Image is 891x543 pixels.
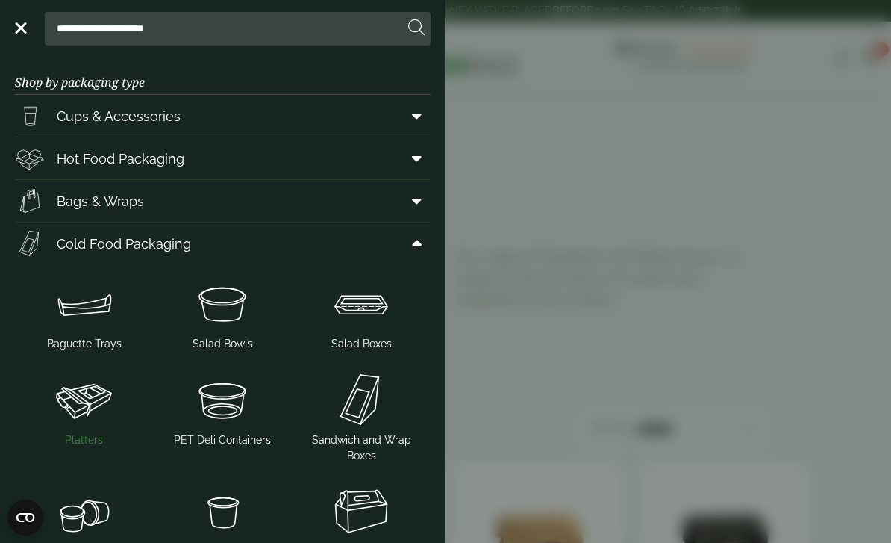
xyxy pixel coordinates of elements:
img: PortionPots.svg [21,482,148,542]
button: Open CMP widget [7,500,43,536]
img: PintNhalf_cup.svg [15,101,45,131]
img: Paper_carriers.svg [15,186,45,216]
img: SoupNsalad_bowls.svg [160,273,287,333]
span: Cups & Accessories [57,106,181,126]
a: Platters [21,367,148,451]
a: Bags & Wraps [15,180,431,222]
img: Deli_box.svg [15,143,45,173]
img: Platter.svg [21,370,148,429]
a: Cups & Accessories [15,95,431,137]
img: Sandwich_box.svg [298,370,425,429]
img: Sandwich_box.svg [15,229,45,258]
a: Baguette Trays [21,270,148,355]
h3: Shop by packaging type [15,52,431,95]
a: Salad Bowls [160,270,287,355]
img: PetDeli_container.svg [160,370,287,429]
span: Baguette Trays [47,336,122,352]
a: Sandwich and Wrap Boxes [298,367,425,467]
img: Baguette_tray.svg [21,273,148,333]
img: Salad_box.svg [298,273,425,333]
span: PET Deli Containers [174,432,271,448]
span: Platters [65,432,103,448]
span: Hot Food Packaging [57,149,184,169]
a: Hot Food Packaging [15,137,431,179]
a: Salad Boxes [298,270,425,355]
a: PET Deli Containers [160,367,287,451]
span: Salad Bowls [193,336,253,352]
span: Bags & Wraps [57,191,144,211]
span: Sandwich and Wrap Boxes [298,432,425,464]
a: Cold Food Packaging [15,223,431,264]
img: SoupNoodle_container.svg [160,482,287,542]
span: Salad Boxes [331,336,392,352]
img: Picnic_box.svg [298,482,425,542]
span: Cold Food Packaging [57,234,191,254]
